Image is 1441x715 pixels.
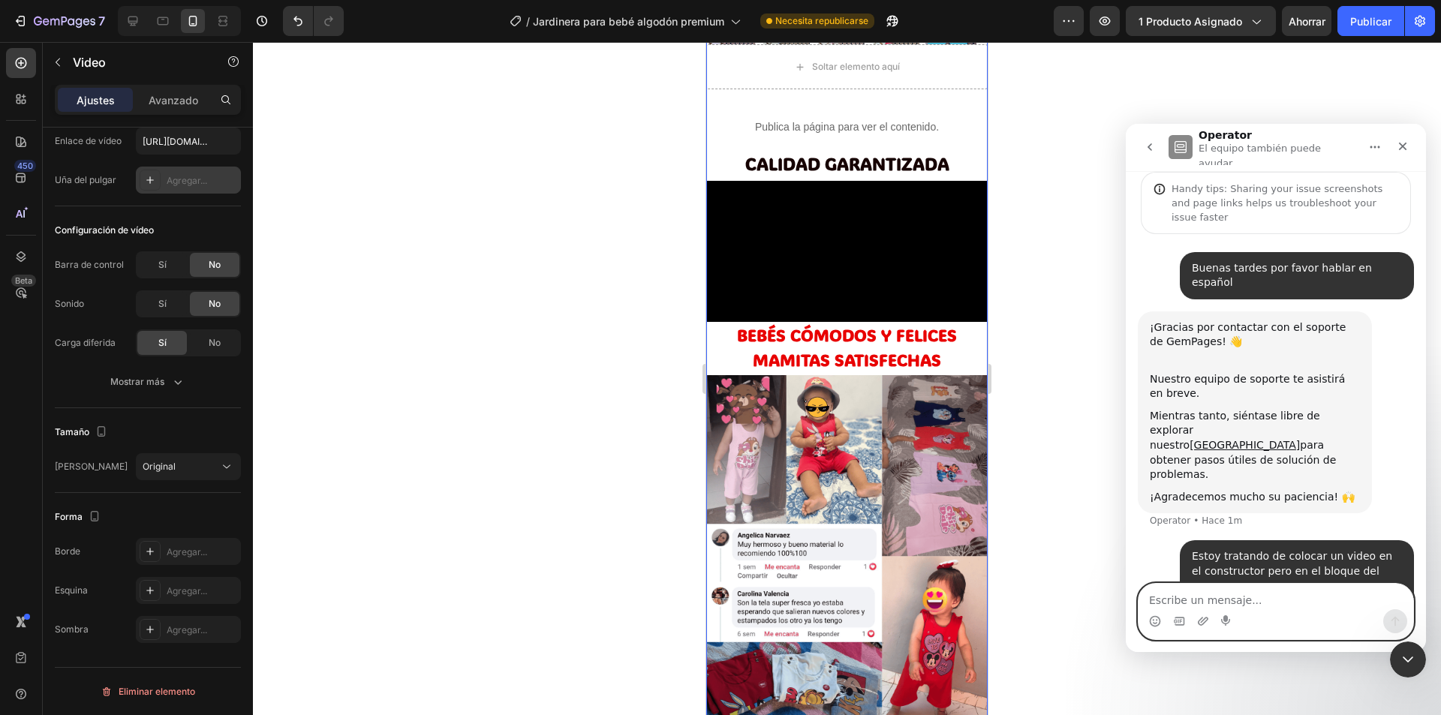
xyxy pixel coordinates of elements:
[55,368,241,395] button: Mostrar más
[526,15,530,28] font: /
[1337,6,1404,36] button: Publicar
[158,259,167,270] font: Sí
[1126,124,1426,652] iframe: Chat en vivo de Intercom
[1282,6,1331,36] button: Ahorrar
[12,416,288,541] div: Yesedi dice…
[706,42,988,715] iframe: Área de diseño
[55,461,128,472] font: [PERSON_NAME]
[167,585,207,596] font: Agregar...
[158,337,167,348] font: Sí
[55,426,89,437] font: Tamaño
[55,224,154,236] font: Configuración de vídeo
[209,259,221,270] font: No
[55,680,241,704] button: Eliminar elemento
[1289,15,1325,28] font: Ahorrar
[119,686,195,697] font: Eliminar elemento
[533,15,724,28] font: Jardinera para bebé algodón premium
[55,337,116,348] font: Carga diferida
[55,259,124,270] font: Barra de control
[55,545,80,557] font: Borde
[54,416,288,523] div: Estoy tratando de colocar un video en el constructor pero en el bloque del video le queda un marg...
[55,584,88,596] font: Esquina
[1390,641,1426,677] iframe: Chat en vivo de Intercom
[55,511,83,522] font: Forma
[167,624,207,635] font: Agregar...
[55,135,122,146] font: Enlace de vídeo
[66,425,276,514] div: Estoy tratando de colocar un video en el constructor pero en el bloque del video le queda un marg...
[55,623,89,635] font: Sombra
[167,546,207,557] font: Agregar...
[77,94,115,107] font: Ajustes
[55,174,116,185] font: Uña del pulgar
[136,128,241,155] input: Insertar la URL del vídeo aquí
[55,298,84,309] font: Sonido
[136,453,241,480] button: Original
[23,491,35,503] button: Selector de emoji
[209,337,221,348] font: No
[143,461,176,472] font: Original
[13,460,287,485] textarea: Escribe un mensaje...
[1126,6,1276,36] button: 1 producto asignado
[47,491,59,503] button: Selector de gif
[257,485,281,509] button: Enviar un mensaje…
[1139,15,1242,28] font: 1 producto asignado
[775,15,868,26] font: Necesita republicarse
[158,298,167,309] font: Sí
[15,275,32,286] font: Beta
[209,298,221,309] font: No
[71,491,83,503] button: Adjuntar un archivo
[167,175,207,186] font: Agregar...
[73,55,106,70] font: Video
[283,6,344,36] div: Deshacer/Rehacer
[95,491,107,503] button: Start recording
[73,53,200,71] p: Video
[6,6,112,36] button: 7
[98,14,105,29] font: 7
[149,94,198,107] font: Avanzado
[110,376,164,387] font: Mostrar más
[1350,15,1391,28] font: Publicar
[17,161,33,171] font: 450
